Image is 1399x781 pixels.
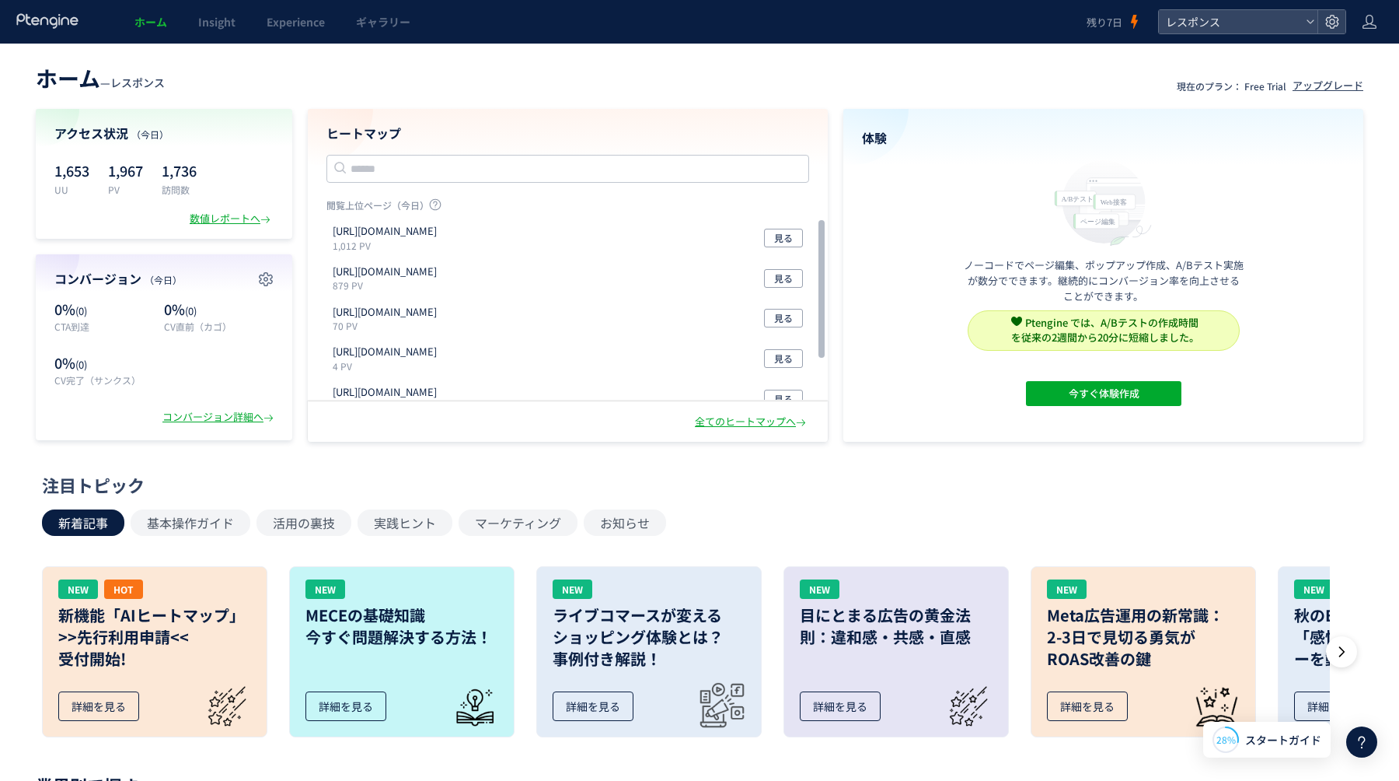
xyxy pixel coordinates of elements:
span: （今日） [131,128,169,141]
button: 新着記事 [42,510,124,536]
div: 詳細を見る [1294,692,1375,721]
div: — [36,62,165,93]
p: 0% [164,299,274,320]
span: (0) [75,357,87,372]
span: ホーム [36,62,100,93]
button: 今すぐ体験作成 [1026,381,1181,406]
div: 詳細を見る [800,692,881,721]
div: 詳細を見る [1047,692,1128,721]
div: 注目トピック [42,473,1349,497]
h3: 新機能「AIヒートマップ」 >>先行利用申請<< 受付開始! [58,604,251,670]
p: 0% [54,299,156,320]
p: 1,967 [108,158,143,183]
span: レスポンス [1161,10,1300,33]
h3: MECEの基礎知識 今すぐ問題解決する方法！ [305,604,498,648]
p: CV直前（カゴ） [164,320,274,333]
span: レスポンス [110,75,165,90]
div: NEW [553,580,592,599]
p: https://pr.directbook.jp/fe_fb_b2308ic [333,224,437,239]
div: 全てのヒートマップへ [695,415,809,429]
span: 28% [1216,733,1236,746]
h4: アクセス状況 [54,124,274,142]
div: アップグレード [1293,79,1363,93]
a: NEWMeta広告運用の新常識：2-3日で見切る勇気がROAS改善の鍵詳細を見る [1031,566,1256,737]
p: 0% [54,353,156,373]
button: 見る [764,269,803,288]
p: 879 PV [333,278,443,292]
p: https://pr.directbook.jp/fe_gdnli_b2308ic [333,305,437,320]
div: NEW [1047,580,1087,599]
p: 1 PV [333,400,443,413]
p: 現在のプラン： Free Trial [1177,79,1286,93]
button: 見る [764,229,803,247]
a: NEWMECEの基礎知識今すぐ問題解決する方法！詳細を見る [289,566,515,737]
button: 見る [764,349,803,368]
span: Ptengine では、A/Bテストの作成時間 を従来の2週間から20分に短縮しました。 [1011,315,1199,345]
span: 見る [774,229,793,247]
img: svg+xml,%3c [1011,316,1022,327]
button: お知らせ [584,510,666,536]
p: https://in.directbook.jp/fe_fb_b2308ic_lpo_bdsm [333,385,437,400]
div: NEW [1294,580,1334,599]
span: スタートガイド [1245,732,1321,748]
span: ギャラリー [356,14,410,30]
a: NEWHOT新機能「AIヒートマップ」>>先行利用申請<<受付開始!詳細を見る [42,566,267,737]
div: HOT [104,580,143,599]
p: ノーコードでページ編集、ポップアップ作成、A/Bテスト実施が数分でできます。継続的にコンバージョン率を向上させることができます。 [964,257,1244,304]
div: NEW [58,580,98,599]
h4: ヒートマップ [326,124,809,142]
span: Experience [267,14,325,30]
span: Insight [198,14,235,30]
p: PV [108,183,143,196]
button: 見る [764,309,803,327]
p: 1,012 PV [333,239,443,252]
div: 数値レポートへ [190,212,274,226]
p: 閲覧上位ページ（今日） [326,198,809,218]
p: UU [54,183,89,196]
div: NEW [305,580,345,599]
span: 見る [774,269,793,288]
button: 実践ヒント [358,510,452,536]
p: 4 PV [333,359,443,373]
img: home_experience_onbo_jp-C5-EgdA0.svg [1047,156,1160,247]
span: (0) [75,303,87,318]
h3: 目にとまる広告の黄金法則：違和感・共感・直感 [800,604,993,648]
span: 見る [774,309,793,327]
p: CTA到達 [54,320,156,333]
p: CV完了（サンクス） [54,373,156,387]
span: 見る [774,390,793,408]
div: コンバージョン詳細へ [162,410,277,425]
span: 残り7日 [1087,15,1122,30]
span: （今日） [145,273,182,286]
p: https://in.directbook.jp/fe_yt_b2308ic_lpo_bdsm [333,345,437,359]
button: マーケティング [459,510,577,536]
p: 70 PV [333,319,443,332]
span: ホーム [134,14,167,30]
h4: 体験 [862,129,1345,147]
div: 詳細を見る [305,692,386,721]
span: (0) [185,303,197,318]
h3: Meta広告運用の新常識： 2-3日で見切る勇気が ROAS改善の鍵 [1047,604,1240,670]
div: 詳細を見る [58,692,139,721]
p: 1,653 [54,158,89,183]
p: 1,736 [162,158,197,183]
span: 今すぐ体験作成 [1068,381,1139,406]
p: https://pr.directbook.jp/FE_YT_B2308IC [333,264,437,279]
span: 見る [774,349,793,368]
h4: コンバージョン [54,270,274,288]
button: 見る [764,390,803,408]
a: NEW目にとまる広告の黄金法則：違和感・共感・直感詳細を見る [783,566,1009,737]
a: NEWライブコマースが変えるショッピング体験とは？事例付き解説！詳細を見る [536,566,762,737]
p: 訪問数 [162,183,197,196]
div: 詳細を見る [553,692,633,721]
button: 基本操作ガイド [131,510,250,536]
div: NEW [800,580,839,599]
button: 活用の裏技 [256,510,351,536]
h3: ライブコマースが変える ショッピング体験とは？ 事例付き解説！ [553,604,745,670]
